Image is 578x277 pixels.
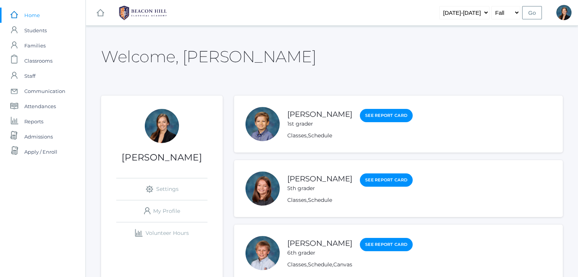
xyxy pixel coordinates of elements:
span: Families [24,38,46,53]
div: Allison Smith [556,5,572,20]
a: See Report Card [360,173,413,187]
span: Reports [24,114,43,129]
span: Communication [24,83,65,99]
div: , [287,196,413,204]
a: Classes [287,261,307,268]
a: Canvas [333,261,352,268]
span: Apply / Enroll [24,144,57,159]
div: , [287,132,413,140]
a: Settings [116,178,207,200]
span: Students [24,23,47,38]
a: Classes [287,197,307,203]
span: Staff [24,68,35,83]
a: My Profile [116,200,207,222]
a: Classes [287,132,307,139]
a: See Report Card [360,238,413,251]
div: , , [287,261,413,269]
a: Volunteer Hours [116,222,207,244]
div: 1st grader [287,120,352,128]
div: 6th grader [287,249,352,257]
span: Classrooms [24,53,52,68]
div: 5th grader [287,184,352,192]
span: Admissions [24,129,53,144]
a: [PERSON_NAME] [287,174,352,183]
a: [PERSON_NAME] [287,239,352,248]
div: Noah Smith [245,107,280,141]
div: Ayla Smith [245,172,280,206]
span: Home [24,8,40,23]
a: Schedule [308,132,332,139]
h1: [PERSON_NAME] [101,153,223,162]
div: Christian Smith [245,236,280,270]
h2: Welcome, [PERSON_NAME] [101,48,316,65]
a: See Report Card [360,109,413,122]
span: Attendances [24,99,56,114]
img: 1_BHCALogos-05.png [114,3,171,22]
a: Schedule [308,197,332,203]
input: Go [522,6,542,19]
div: Allison Smith [145,109,179,143]
a: [PERSON_NAME] [287,110,352,119]
a: Schedule [308,261,332,268]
